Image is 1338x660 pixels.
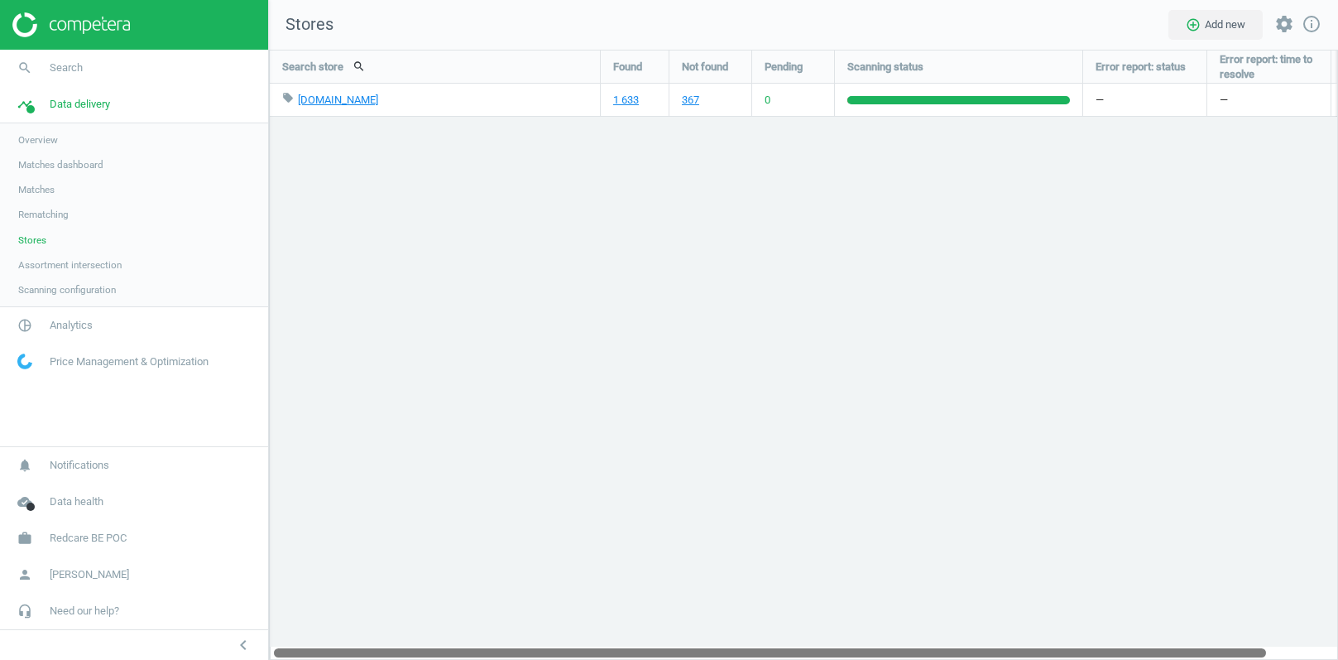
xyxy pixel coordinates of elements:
span: — [1220,93,1228,108]
i: search [9,52,41,84]
button: add_circle_outlineAdd new [1168,10,1263,40]
i: person [9,559,41,590]
a: info_outline [1302,14,1321,36]
i: chevron_left [233,635,253,655]
i: settings [1274,14,1294,34]
a: [DOMAIN_NAME] [298,94,378,106]
span: Stores [269,13,333,36]
span: Error report: status [1096,60,1186,75]
button: search [343,52,375,80]
span: Notifications [50,458,109,473]
span: [PERSON_NAME] [50,567,129,582]
i: work [9,523,41,554]
span: Analytics [50,318,93,333]
span: Overview [18,133,58,147]
span: Found [613,60,642,75]
i: cloud_done [9,486,41,518]
button: settings [1267,7,1302,42]
span: 0 [765,93,770,108]
i: add_circle_outline [1186,17,1201,32]
div: Search store [270,51,600,83]
span: Search [50,60,83,75]
span: Need our help? [50,604,119,619]
span: Scanning status [847,60,923,75]
img: wGWNvw8QSZomAAAAABJRU5ErkJggg== [17,354,32,369]
span: Redcare BE POC [50,531,127,546]
span: Data delivery [50,97,110,112]
span: Matches [18,183,55,196]
span: Rematching [18,208,69,221]
div: — [1083,84,1206,116]
span: Error report: time to resolve [1220,52,1318,82]
span: Not found [682,60,728,75]
img: ajHJNr6hYgQAAAAASUVORK5CYII= [12,12,130,37]
span: Assortment intersection [18,258,122,272]
span: Matches dashboard [18,158,103,171]
i: notifications [9,450,41,481]
i: headset_mic [9,595,41,627]
span: Scanning configuration [18,283,116,296]
i: pie_chart_outlined [9,310,41,341]
i: local_offer [282,92,294,104]
a: 1 633 [613,93,639,108]
i: timeline [9,89,41,120]
a: 367 [682,93,699,108]
span: Data health [50,494,103,509]
span: Price Management & Optimization [50,354,209,369]
button: chevron_left [223,634,264,656]
span: Stores [18,234,46,247]
i: info_outline [1302,14,1321,34]
span: Pending [765,60,803,75]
